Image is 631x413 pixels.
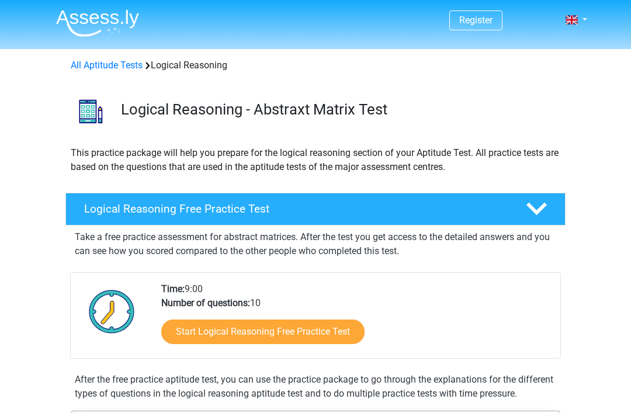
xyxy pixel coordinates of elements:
h4: Logical Reasoning Free Practice Test [84,202,507,216]
img: Assessly [56,9,139,37]
div: 9:00 10 [152,282,560,358]
a: Logical Reasoning Free Practice Test [61,193,570,225]
b: Number of questions: [161,297,250,308]
p: This practice package will help you prepare for the logical reasoning section of your Aptitude Te... [71,146,560,174]
div: Logical Reasoning [66,58,565,72]
img: logical reasoning [66,86,116,136]
a: Register [459,15,493,26]
div: After the free practice aptitude test, you can use the practice package to go through the explana... [70,373,561,401]
a: Start Logical Reasoning Free Practice Test [161,320,365,344]
a: All Aptitude Tests [71,60,143,71]
img: Clock [82,282,141,341]
b: Time: [161,283,185,294]
h3: Logical Reasoning - Abstraxt Matrix Test [121,100,556,119]
p: Take a free practice assessment for abstract matrices. After the test you get access to the detai... [75,230,556,258]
